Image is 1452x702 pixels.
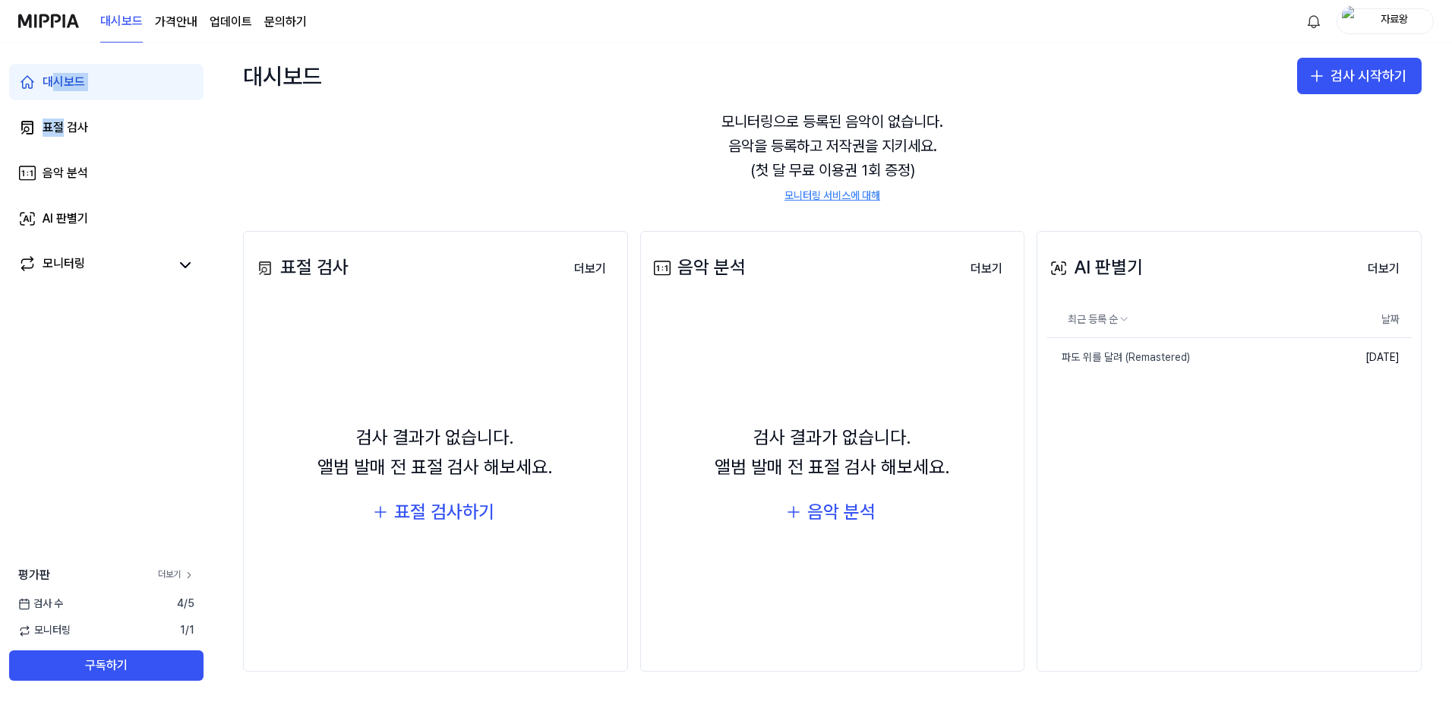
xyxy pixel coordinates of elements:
[9,109,204,146] a: 표절 검사
[1337,8,1434,34] button: profile자료왕
[9,201,204,237] a: AI 판별기
[1342,6,1360,36] img: profile
[243,91,1422,222] div: 모니터링으로 등록된 음악이 없습니다. 음악을 등록하고 저작권을 지키세요. (첫 달 무료 이용권 1회 증정)
[155,13,197,31] a: 가격안내
[1324,302,1412,338] th: 날짜
[784,188,880,204] a: 모니터링 서비스에 대해
[18,255,170,276] a: 모니터링
[1356,254,1412,284] button: 더보기
[807,498,876,526] div: 음악 분석
[43,164,88,182] div: 음악 분석
[43,255,85,276] div: 모니터링
[361,494,510,530] button: 표절 검사하기
[1305,12,1323,30] img: 알림
[9,155,204,191] a: 음악 분석
[715,423,950,482] div: 검사 결과가 없습니다. 앨범 발매 전 표절 검사 해보세요.
[1046,338,1324,378] a: 파도 위를 달려 (Remastered)
[264,13,307,31] a: 문의하기
[43,73,85,91] div: 대시보드
[774,494,891,530] button: 음악 분석
[18,596,63,612] span: 검사 수
[43,119,88,137] div: 표절 검사
[650,253,746,282] div: 음악 분석
[394,498,494,526] div: 표절 검사하기
[9,650,204,681] button: 구독하기
[18,623,71,638] span: 모니터링
[1046,253,1143,282] div: AI 판별기
[18,566,50,584] span: 평가판
[243,58,322,94] div: 대시보드
[1046,350,1190,365] div: 파도 위를 달려 (Remastered)
[43,210,88,228] div: AI 판별기
[253,253,349,282] div: 표절 검사
[180,623,194,638] span: 1 / 1
[9,64,204,100] a: 대시보드
[1324,338,1412,378] td: [DATE]
[562,252,618,284] a: 더보기
[1356,252,1412,284] a: 더보기
[210,13,252,31] a: 업데이트
[158,568,194,581] a: 더보기
[1297,58,1422,94] button: 검사 시작하기
[177,596,194,612] span: 4 / 5
[317,423,553,482] div: 검사 결과가 없습니다. 앨범 발매 전 표절 검사 해보세요.
[1365,12,1424,29] div: 자료왕
[958,252,1015,284] a: 더보기
[562,254,618,284] button: 더보기
[100,1,143,43] a: 대시보드
[958,254,1015,284] button: 더보기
